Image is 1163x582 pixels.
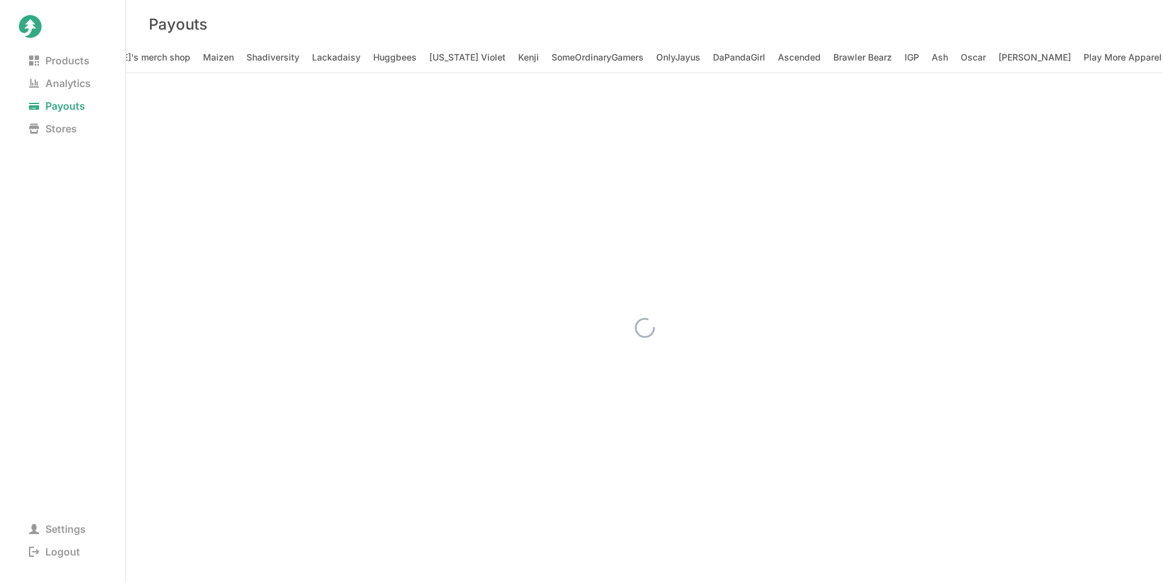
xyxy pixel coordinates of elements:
[19,120,87,137] span: Stores
[518,49,539,66] span: Kenji
[246,49,299,66] span: Shadiversity
[19,97,95,115] span: Payouts
[961,49,986,66] span: Oscar
[429,49,506,66] span: [US_STATE] Violet
[833,49,892,66] span: Brawler Bearz
[203,49,234,66] span: Maizen
[778,49,821,66] span: Ascended
[713,49,765,66] span: DaPandaGirl
[932,49,948,66] span: Ash
[552,49,644,66] span: SomeOrdinaryGamers
[373,49,417,66] span: Huggbees
[19,543,90,561] span: Logout
[998,49,1071,66] span: [PERSON_NAME]
[312,49,361,66] span: Lackadaisy
[19,74,101,92] span: Analytics
[656,49,700,66] span: OnlyJayus
[905,49,919,66] span: IGP
[1084,49,1162,66] span: Play More Apparel
[19,520,96,538] span: Settings
[149,15,207,33] h3: Payouts
[19,52,100,69] span: Products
